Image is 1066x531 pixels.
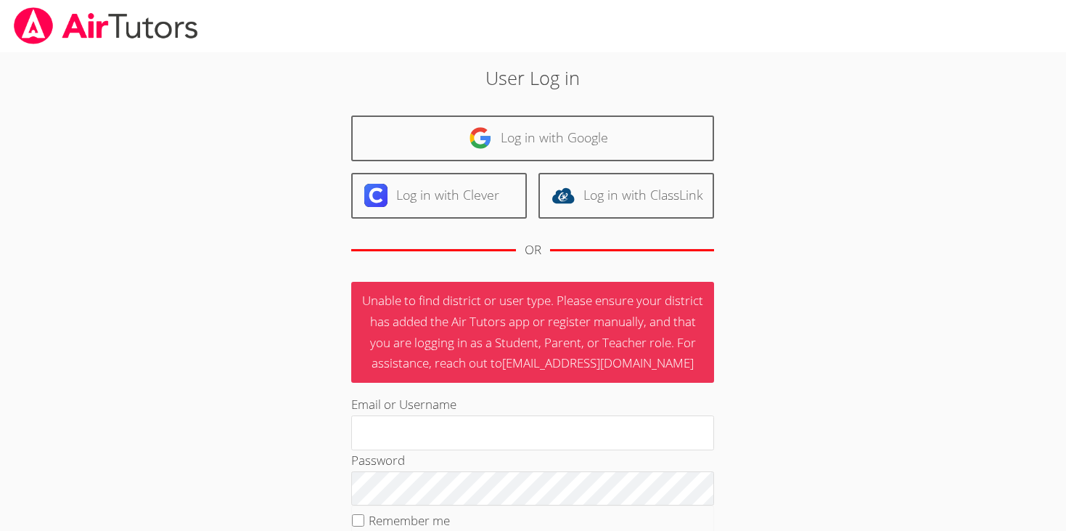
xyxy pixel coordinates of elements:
[369,512,450,529] label: Remember me
[364,184,388,207] img: clever-logo-6eab21bc6e7a338710f1a6ff85c0baf02591cd810cc4098c63d3a4b26e2feb20.svg
[469,126,492,150] img: google-logo-50288ca7cdecda66e5e0955fdab243c47b7ad437acaf1139b6f446037453330a.svg
[351,173,527,219] a: Log in with Clever
[351,452,405,469] label: Password
[12,7,200,44] img: airtutors_banner-c4298cdbf04f3fff15de1276eac7730deb9818008684d7c2e4769d2f7ddbe033.png
[351,282,714,384] p: Unable to find district or user type. Please ensure your district has added the Air Tutors app or...
[351,115,714,161] a: Log in with Google
[351,396,456,413] label: Email or Username
[245,64,821,92] h2: User Log in
[552,184,575,207] img: classlink-logo-d6bb404cc1216ec64c9a2012d9dc4662098be43eaf13dc465df04b49fa7ab582.svg
[538,173,714,219] a: Log in with ClassLink
[525,240,541,261] div: OR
